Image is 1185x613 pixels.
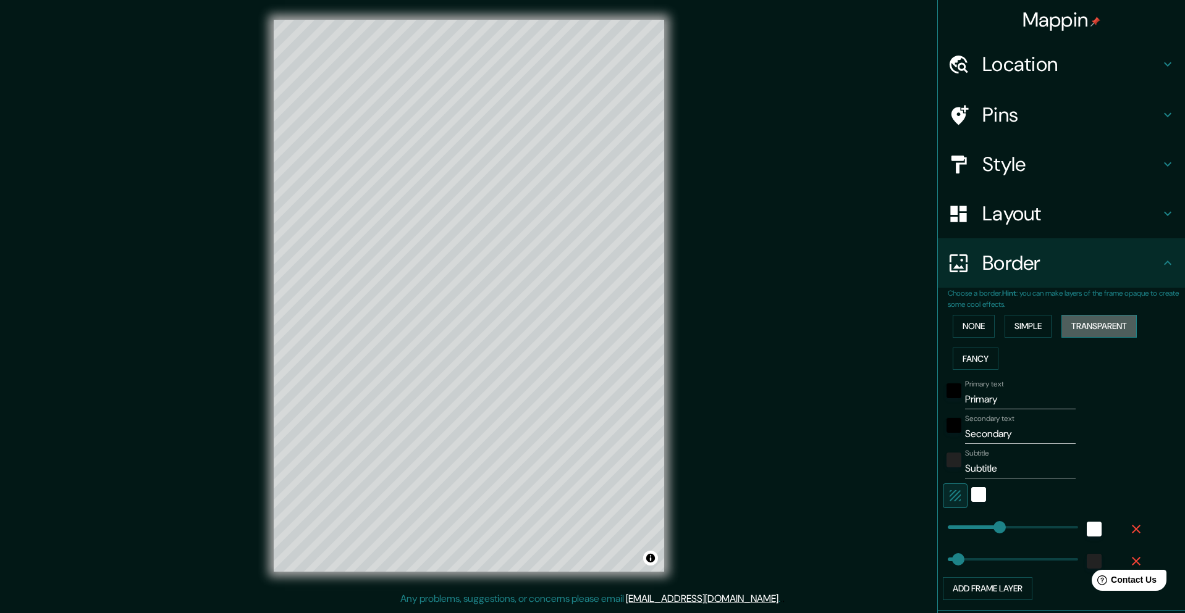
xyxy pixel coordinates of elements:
[982,52,1160,77] h4: Location
[1090,17,1100,27] img: pin-icon.png
[782,591,785,606] div: .
[965,414,1014,424] label: Secondary text
[1005,315,1052,338] button: Simple
[1061,315,1137,338] button: Transparent
[953,348,998,370] button: Fancy
[643,551,658,565] button: Toggle attribution
[947,418,961,433] button: black
[982,152,1160,177] h4: Style
[982,102,1160,127] h4: Pins
[982,201,1160,226] h4: Layout
[953,315,995,338] button: None
[971,487,986,502] button: white
[943,577,1032,600] button: Add frame layer
[938,140,1185,189] div: Style
[400,591,780,606] p: Any problems, suggestions, or concerns please email .
[938,238,1185,288] div: Border
[947,452,961,467] button: color-222222
[780,591,782,606] div: .
[948,288,1185,310] p: Choose a border. : you can make layers of the frame opaque to create some cool effects.
[1075,565,1171,599] iframe: Help widget launcher
[1087,522,1102,536] button: white
[1002,288,1016,298] b: Hint
[965,379,1003,390] label: Primary text
[938,90,1185,140] div: Pins
[965,448,989,459] label: Subtitle
[1023,7,1101,32] h4: Mappin
[626,592,778,605] a: [EMAIL_ADDRESS][DOMAIN_NAME]
[938,189,1185,238] div: Layout
[1087,554,1102,569] button: color-222222
[947,383,961,398] button: black
[982,251,1160,275] h4: Border
[938,40,1185,89] div: Location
